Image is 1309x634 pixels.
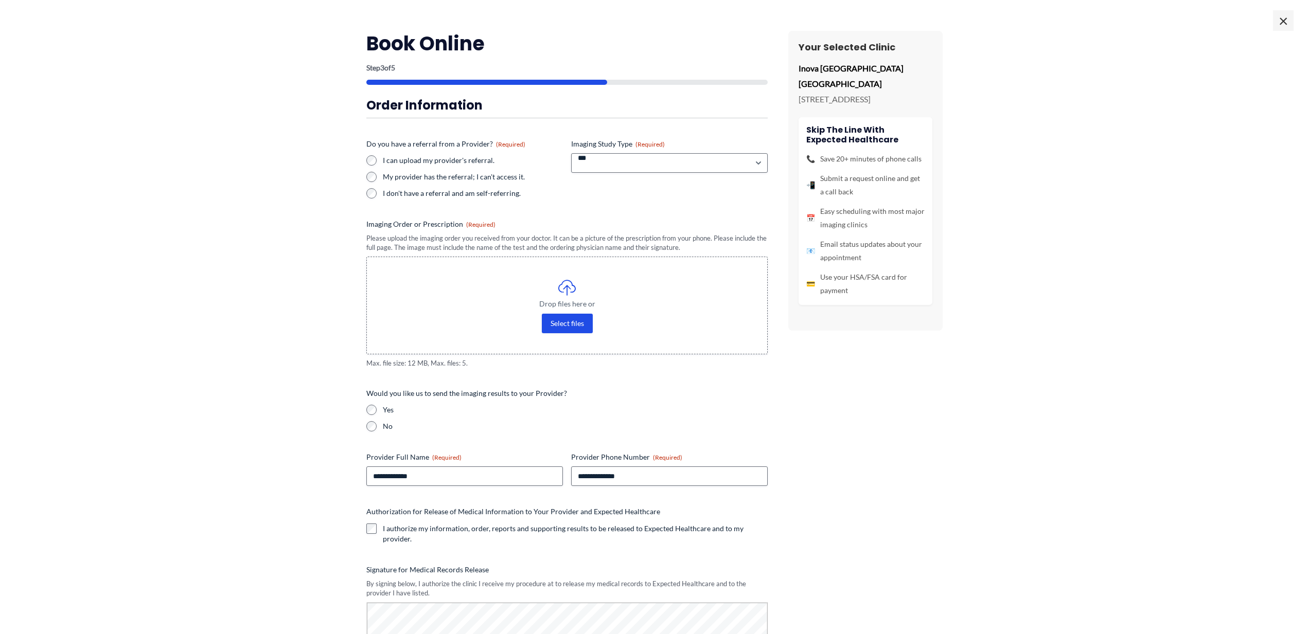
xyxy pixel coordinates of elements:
[571,452,768,462] label: Provider Phone Number
[383,405,768,415] label: Yes
[366,565,768,575] label: Signature for Medical Records Release
[799,92,932,107] p: [STREET_ADDRESS]
[432,454,462,461] span: (Required)
[466,221,496,228] span: (Required)
[571,139,768,149] label: Imaging Study Type
[383,155,563,166] label: I can upload my provider's referral.
[366,64,768,71] p: Step of
[366,452,563,462] label: Provider Full Name
[380,63,384,72] span: 3
[799,41,932,53] h3: Your Selected Clinic
[806,178,815,192] span: 📲
[806,125,925,144] h4: Skip the line with Expected Healthcare
[496,140,525,148] span: (Required)
[806,238,925,264] li: Email status updates about your appointment
[806,205,925,231] li: Easy scheduling with most major imaging clinics
[806,270,925,297] li: Use your HSA/FSA card for payment
[806,277,815,291] span: 💳
[366,31,768,56] h2: Book Online
[366,219,768,229] label: Imaging Order or Prescription
[366,579,768,598] div: By signing below, I authorize the clinic I receive my procedure at to release my medical records ...
[806,211,815,225] span: 📅
[383,188,563,198] label: I don't have a referral and am self-referring.
[806,152,815,166] span: 📞
[366,358,768,368] span: Max. file size: 12 MB, Max. files: 5.
[366,233,768,252] div: Please upload the imaging order you received from your doctor. It can be a picture of the prescri...
[366,506,660,517] legend: Authorization for Release of Medical Information to Your Provider and Expected Healthcare
[366,97,768,113] h3: Order Information
[806,152,925,166] li: Save 20+ minutes of phone calls
[806,244,815,258] span: 📧
[542,314,593,333] button: select files, imaging order or prescription(required)
[383,421,768,431] label: No
[806,172,925,198] li: Submit a request online and get a call back
[383,523,768,544] label: I authorize my information, order, reports and supporting results to be released to Expected Heal...
[1273,10,1294,31] span: ×
[387,300,747,307] span: Drop files here or
[653,454,682,461] span: (Required)
[383,172,563,182] label: My provider has the referral; I can't access it.
[366,388,567,398] legend: Would you like us to send the imaging results to your Provider?
[391,63,395,72] span: 5
[799,61,932,91] p: Inova [GEOGRAPHIC_DATA] [GEOGRAPHIC_DATA]
[635,140,665,148] span: (Required)
[366,139,525,149] legend: Do you have a referral from a Provider?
